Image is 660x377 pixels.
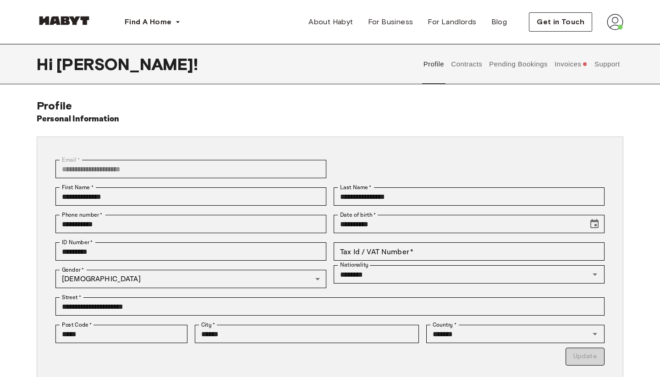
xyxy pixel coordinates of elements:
[125,16,171,27] span: Find A Home
[585,215,604,233] button: Choose date, selected date is Apr 16, 1986
[488,44,549,84] button: Pending Bookings
[37,55,56,74] span: Hi
[55,160,326,178] div: You can't change your email address at the moment. Please reach out to customer support in case y...
[56,55,198,74] span: [PERSON_NAME] !
[37,113,120,126] h6: Personal Information
[588,328,601,340] button: Open
[420,13,484,31] a: For Landlords
[433,321,456,329] label: Country
[361,13,421,31] a: For Business
[340,261,368,269] label: Nationality
[450,44,484,84] button: Contracts
[37,99,72,112] span: Profile
[62,266,84,274] label: Gender
[422,44,445,84] button: Profile
[37,16,92,25] img: Habyt
[428,16,476,27] span: For Landlords
[529,12,592,32] button: Get in Touch
[308,16,353,27] span: About Habyt
[62,183,93,191] label: First Name
[420,44,623,84] div: user profile tabs
[537,16,584,27] span: Get in Touch
[368,16,413,27] span: For Business
[55,270,326,288] div: [DEMOGRAPHIC_DATA]
[593,44,621,84] button: Support
[588,268,601,281] button: Open
[62,293,81,301] label: Street
[62,321,92,329] label: Post Code
[301,13,360,31] a: About Habyt
[340,183,372,191] label: Last Name
[484,13,515,31] a: Blog
[491,16,507,27] span: Blog
[62,238,93,246] label: ID Number
[201,321,215,329] label: City
[62,156,80,164] label: Email
[62,211,103,219] label: Phone number
[117,13,188,31] button: Find A Home
[340,211,376,219] label: Date of birth
[607,14,623,30] img: avatar
[553,44,588,84] button: Invoices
